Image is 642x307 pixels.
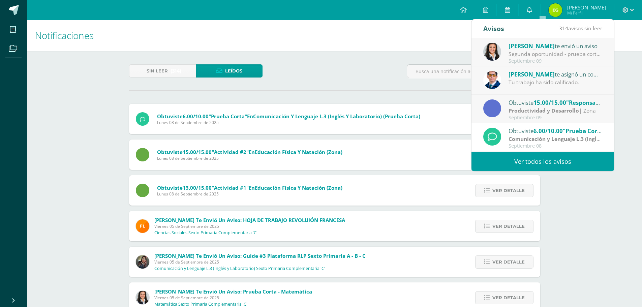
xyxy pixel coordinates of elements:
span: 13.00/15.00 [183,184,212,191]
span: Sin leer [147,65,168,77]
span: 15.00/15.00 [183,149,212,155]
strong: Productividad y Desarrollo [509,107,579,114]
img: b15e54589cdbd448c33dd63f135c9987.png [483,43,501,61]
span: Educación Física y Natación (Zona) [255,184,342,191]
span: [PERSON_NAME] [567,4,606,11]
div: Obtuviste en [509,126,602,135]
span: Viernes 05 de Septiembre de 2025 [154,223,345,229]
img: f727c7009b8e908c37d274233f9e6ae1.png [136,255,149,269]
div: Septiembre 09 [509,115,602,121]
span: 15.00/15.00 [533,99,566,106]
div: Septiembre 08 [509,143,602,149]
span: avisos sin leer [559,25,602,32]
div: Tu trabajo ha sido calificado. [509,79,602,86]
div: Segunda oportunidad - prueba corta: Estimado alumno Recuerda que para esta evaluación se repaso e... [509,50,602,58]
span: Lunes 08 de Septiembre de 2025 [157,191,342,197]
span: "Prueba Corta" [563,127,606,135]
div: | Prueba Corta [509,135,602,143]
span: Obtuviste en [157,184,342,191]
a: Leídos [196,64,263,78]
span: [PERSON_NAME] [509,70,555,78]
div: | Zona [509,107,602,115]
span: 6.00/10.00 [533,127,563,135]
span: (314) [171,65,181,77]
img: 059ccfba660c78d33e1d6e9d5a6a4bb6.png [483,71,501,89]
span: Obtuviste en [157,149,342,155]
span: "Actividad #1" [212,184,249,191]
span: Notificaciones [35,29,94,42]
p: Matemática Sexto Primaria Complementaria 'C' [154,302,247,307]
span: Lunes 08 de Septiembre de 2025 [157,155,342,161]
p: Comunicación y Lenguaje L.3 (Inglés y Laboratorio) Sexto Primaria Complementaria 'C' [154,266,325,271]
div: Obtuviste en [509,98,602,107]
div: Avisos [483,19,504,38]
span: Educación Física y Natación (Zona) [255,149,342,155]
span: "Actividad #2" [212,149,249,155]
a: Sin leer(314) [129,64,196,78]
span: 314 [559,25,568,32]
span: [PERSON_NAME] [509,42,555,50]
span: Viernes 05 de Septiembre de 2025 [154,295,312,301]
span: [PERSON_NAME] te envió un aviso: Prueba corta - Matemática [154,288,312,295]
img: b15e54589cdbd448c33dd63f135c9987.png [136,291,149,304]
div: Septiembre 09 [509,58,602,64]
span: [PERSON_NAME] te envió un aviso: HOJA DE TRABAJO REVOLUIÓN FRANCESA [154,217,345,223]
img: 00e92e5268842a5da8ad8efe5964f981.png [136,219,149,233]
strong: Comunicación y Lenguaje L.3 (Inglés y Laboratorio) [509,135,641,143]
div: te asignó un comentario en 'Responsabilidad social empresarial.' para 'Productividad y Desarrollo' [509,70,602,79]
span: Mi Perfil [567,10,606,16]
span: Leídos [225,65,242,77]
span: Ver detalle [492,220,525,233]
span: Ver detalle [492,184,525,197]
span: Ver detalle [492,256,525,268]
span: [PERSON_NAME] te envió un aviso: Guide #3 Plataforma RLP Sexto Primaria A - B - C [154,252,366,259]
img: ad9f36509aab1feb172c6644ea95a3f4.png [549,3,562,17]
input: Busca una notificación aquí [407,65,540,78]
a: Ver todos los avisos [471,152,614,171]
div: te envió un aviso [509,41,602,50]
span: "Prueba Corta" [209,113,247,120]
p: Ciencias Sociales Sexto Primaria Complementaria 'C' [154,230,257,236]
span: 6.00/10.00 [183,113,209,120]
span: Lunes 08 de Septiembre de 2025 [157,120,420,125]
span: Viernes 05 de Septiembre de 2025 [154,259,366,265]
span: Comunicación y Lenguaje L.3 (Inglés y Laboratorio) (Prueba Corta) [253,113,420,120]
span: Ver detalle [492,291,525,304]
span: Obtuviste en [157,113,420,120]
